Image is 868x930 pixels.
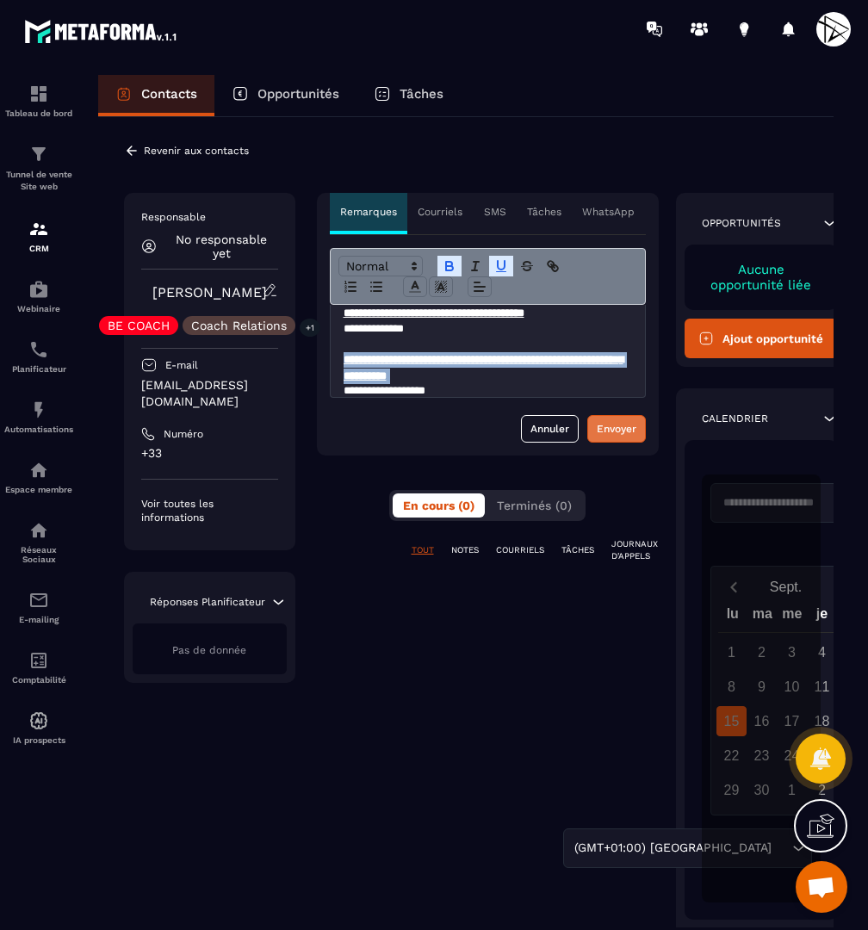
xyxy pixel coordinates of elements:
[144,145,249,157] p: Revenir aux contacts
[4,304,73,313] p: Webinaire
[141,497,278,524] p: Voir toutes les informations
[563,828,812,868] div: Search for option
[4,266,73,326] a: automationsautomationsWebinaire
[165,358,198,372] p: E-mail
[98,75,214,116] a: Contacts
[587,415,646,443] button: Envoyer
[172,644,246,656] span: Pas de donnée
[4,485,73,494] p: Espace membre
[4,326,73,387] a: schedulerschedulerPlanificateur
[4,545,73,564] p: Réseaux Sociaux
[28,650,49,671] img: accountant
[521,415,579,443] button: Annuler
[4,735,73,745] p: IA prospects
[570,839,775,858] span: (GMT+01:00) [GEOGRAPHIC_DATA]
[393,493,485,518] button: En cours (0)
[165,232,278,260] p: No responsable yet
[4,108,73,118] p: Tableau de bord
[497,499,572,512] span: Terminés (0)
[28,520,49,541] img: social-network
[403,499,474,512] span: En cours (0)
[702,216,781,230] p: Opportunités
[4,244,73,253] p: CRM
[807,637,837,667] div: 4
[28,460,49,480] img: automations
[4,507,73,577] a: social-networksocial-networkRéseaux Sociaux
[141,445,278,462] p: +33
[141,86,197,102] p: Contacts
[4,615,73,624] p: E-mailing
[300,319,320,337] p: +1
[527,205,561,219] p: Tâches
[807,706,837,736] div: 18
[257,86,339,102] p: Opportunités
[150,595,265,609] p: Réponses Planificateur
[356,75,461,116] a: Tâches
[807,602,837,632] div: je
[28,710,49,731] img: automations
[4,447,73,507] a: automationsautomationsEspace membre
[28,219,49,239] img: formation
[4,364,73,374] p: Planificateur
[28,84,49,104] img: formation
[4,577,73,637] a: emailemailE-mailing
[28,400,49,420] img: automations
[702,262,821,293] p: Aucune opportunité liée
[28,339,49,360] img: scheduler
[597,420,636,437] div: Envoyer
[191,319,287,332] p: Coach Relations
[28,144,49,164] img: formation
[141,377,278,410] p: [EMAIL_ADDRESS][DOMAIN_NAME]
[141,210,278,224] p: Responsable
[24,15,179,46] img: logo
[400,86,443,102] p: Tâches
[496,544,544,556] p: COURRIELS
[4,169,73,193] p: Tunnel de vente Site web
[4,637,73,697] a: accountantaccountantComptabilité
[340,205,397,219] p: Remarques
[4,206,73,266] a: formationformationCRM
[412,544,434,556] p: TOUT
[418,205,462,219] p: Courriels
[611,538,658,562] p: JOURNAUX D'APPELS
[108,319,170,332] p: BE COACH
[214,75,356,116] a: Opportunités
[152,284,267,301] a: [PERSON_NAME]
[807,672,837,702] div: 11
[4,675,73,685] p: Comptabilité
[28,590,49,611] img: email
[487,493,582,518] button: Terminés (0)
[702,412,768,425] p: Calendrier
[4,425,73,434] p: Automatisations
[484,205,506,219] p: SMS
[451,544,479,556] p: NOTES
[4,387,73,447] a: automationsautomationsAutomatisations
[796,861,847,913] div: Ouvrir le chat
[4,131,73,206] a: formationformationTunnel de vente Site web
[28,279,49,300] img: automations
[164,427,203,441] p: Numéro
[561,544,594,556] p: TÂCHES
[582,205,635,219] p: WhatsApp
[685,319,839,358] button: Ajout opportunité
[4,71,73,131] a: formationformationTableau de bord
